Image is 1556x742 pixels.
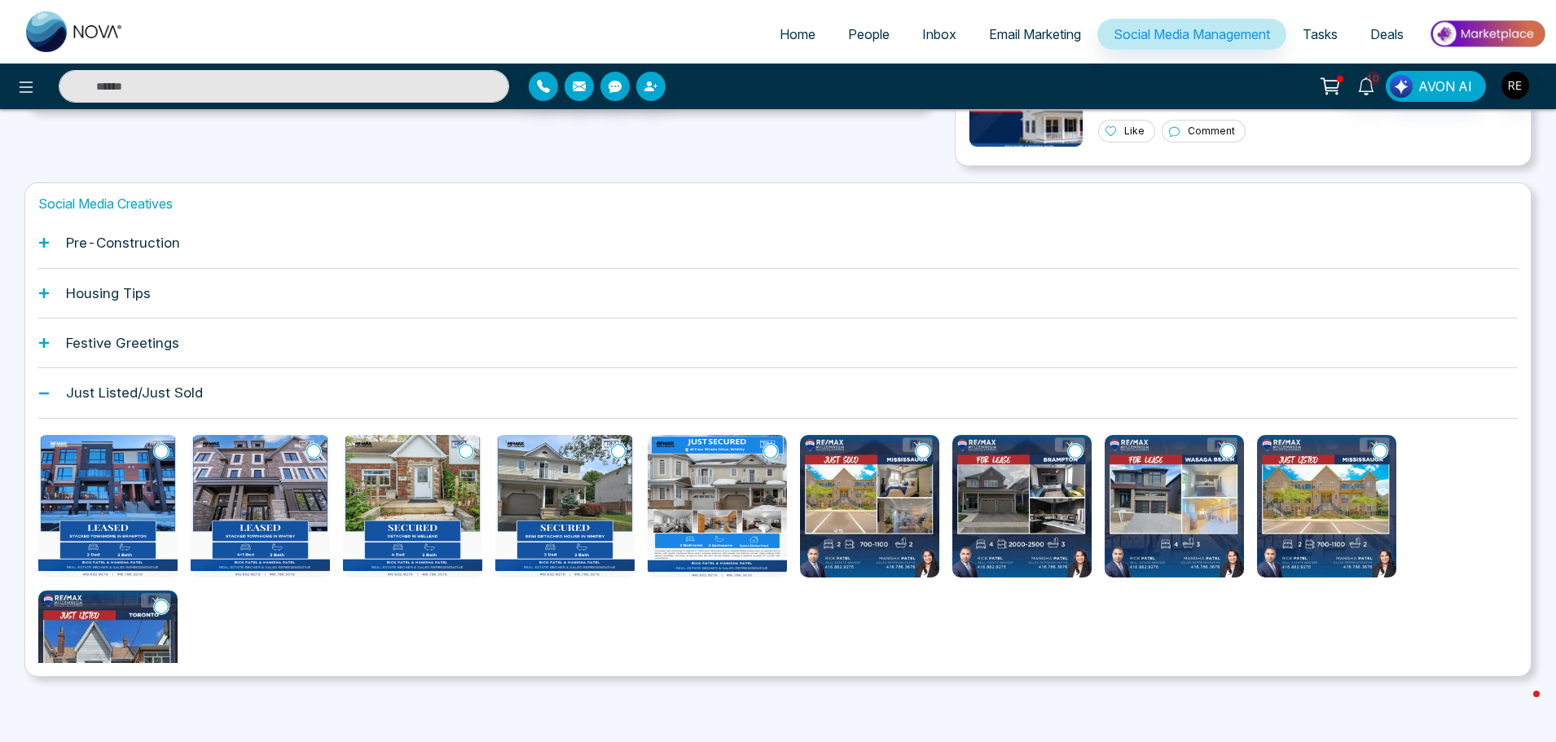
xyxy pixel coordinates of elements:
span: AVON AI [1418,77,1472,96]
img: MANISHA-AND-RICK-(1).jpg [1105,435,1244,577]
a: Tasks [1286,19,1354,50]
img: Market-place.gif [1428,15,1546,52]
h1: Social Media Creatives [38,196,1518,212]
p: Like [1124,124,1145,138]
img: Lead Flow [1390,75,1413,98]
h1: Festive Greetings [66,335,179,351]
img: Nova CRM Logo [26,11,124,52]
a: Inbox [906,19,973,50]
p: Comment [1188,124,1235,138]
button: AVON AI [1386,71,1486,102]
img: witby.png [191,435,330,577]
span: Tasks [1303,26,1338,42]
a: Deals [1354,19,1420,50]
span: Inbox [922,26,956,42]
span: 10 [1366,71,1381,86]
h1: Just Listed/Just Sold [66,384,203,401]
a: People [832,19,906,50]
img: MANISHA-AND-RICK-(1).jpg [800,435,939,577]
a: 10 [1347,71,1386,99]
img: MANISHA-AND-RICK-(1).jpg [38,591,178,733]
h1: Housing Tips [66,285,151,301]
iframe: Intercom live chat [1501,687,1540,726]
h1: Pre-Construction [66,235,180,251]
span: Social Media Management [1114,26,1270,42]
img: secured withby.png [343,435,482,577]
img: 41 Four Winds Drive Whitby.png [648,435,787,577]
a: Social Media Management [1097,19,1286,50]
img: Leased.png [38,435,178,577]
img: MANISHA-AND-RICK-(1).jpg [1257,435,1396,577]
img: 41 Four Winds Drive Whitby_2.png [495,435,635,577]
span: People [848,26,890,42]
img: User Avatar [1501,72,1529,99]
a: Home [763,19,832,50]
span: Email Marketing [989,26,1081,42]
span: Deals [1370,26,1404,42]
span: Home [780,26,815,42]
img: MANISHA-AND-RICK-(1).jpg [952,435,1092,577]
a: Email Marketing [973,19,1097,50]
